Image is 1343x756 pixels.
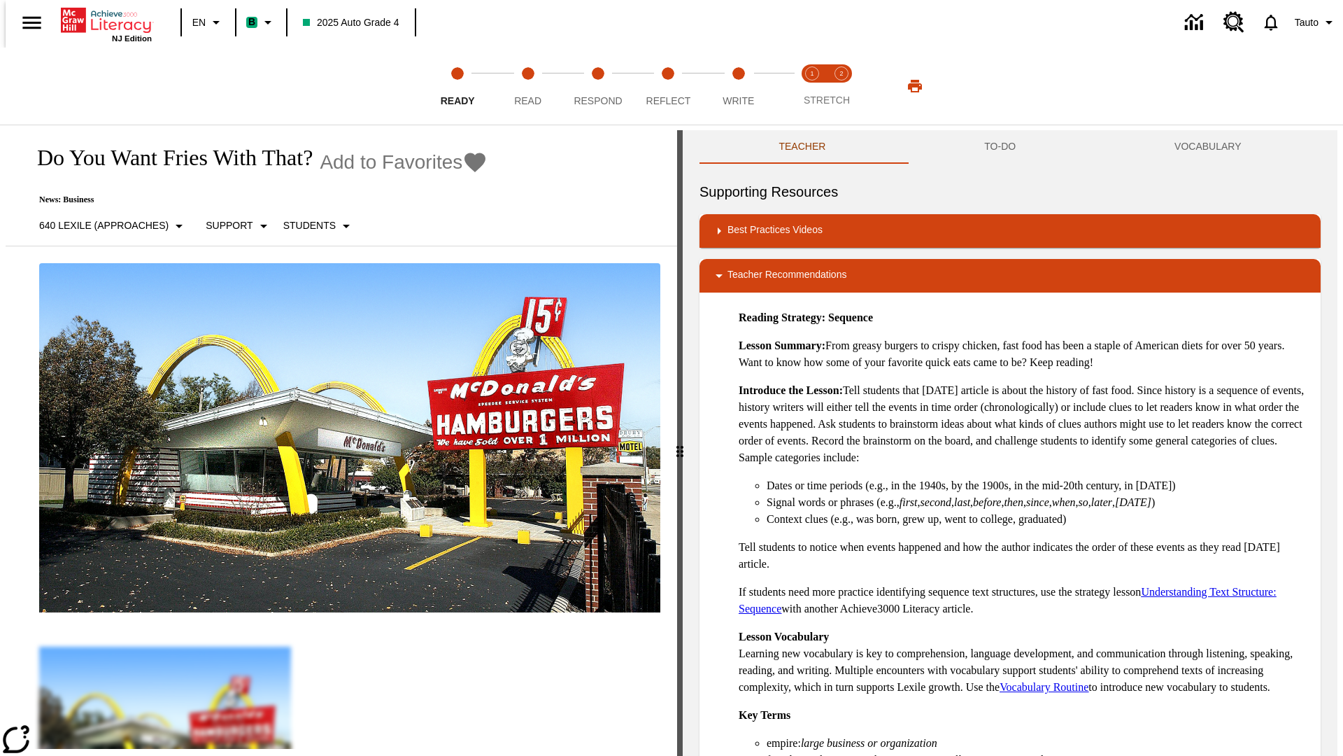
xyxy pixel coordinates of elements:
[973,496,1001,508] em: before
[739,384,843,396] strong: Introduce the Lesson:
[723,95,754,106] span: Write
[1000,681,1088,693] a: Vocabulary Routine
[699,181,1321,203] h6: Supporting Resources
[39,218,169,233] p: 640 Lexile (Approaches)
[739,311,825,323] strong: Reading Strategy:
[192,15,206,30] span: EN
[574,95,622,106] span: Respond
[1115,496,1151,508] em: [DATE]
[627,48,709,125] button: Reflect step 4 of 5
[1177,3,1215,42] a: Data Center
[1004,496,1023,508] em: then
[646,95,691,106] span: Reflect
[792,48,832,125] button: Stretch Read step 1 of 2
[417,48,498,125] button: Ready step 1 of 5
[683,130,1337,756] div: activity
[487,48,568,125] button: Read step 2 of 5
[905,130,1095,164] button: TO-DO
[767,735,1309,752] li: empire:
[1289,10,1343,35] button: Profile/Settings
[804,94,850,106] span: STRETCH
[727,223,823,239] p: Best Practices Videos
[6,130,677,749] div: reading
[11,2,52,43] button: Open side menu
[900,496,918,508] em: first
[22,145,313,171] h1: Do You Want Fries With That?
[1295,15,1319,30] span: Tauto
[112,34,152,43] span: NJ Edition
[283,218,336,233] p: Students
[699,130,905,164] button: Teacher
[739,584,1309,617] p: If students need more practice identifying sequence text structures, use the strategy lesson with...
[200,213,277,239] button: Scaffolds, Support
[248,13,255,31] span: B
[767,494,1309,511] li: Signal words or phrases (e.g., , , , , , , , , , )
[821,48,862,125] button: Stretch Respond step 2 of 2
[739,586,1277,615] a: Understanding Text Structure: Sequence
[320,151,462,174] span: Add to Favorites
[767,511,1309,528] li: Context clues (e.g., was born, grew up, went to college, graduated)
[303,15,399,30] span: 2025 Auto Grade 4
[954,496,970,508] em: last
[677,130,683,756] div: Press Enter or Spacebar and then press right and left arrow keys to move the slider
[22,195,488,205] p: News: Business
[206,218,253,233] p: Support
[739,337,1309,371] p: From greasy burgers to crispy chicken, fast food has been a staple of American diets for over 50 ...
[828,311,873,323] strong: Sequence
[441,95,475,106] span: Ready
[320,150,488,174] button: Add to Favorites - Do You Want Fries With That?
[241,10,282,35] button: Boost Class color is mint green. Change class color
[1026,496,1049,508] em: since
[739,709,790,721] strong: Key Terms
[739,539,1309,573] p: Tell students to notice when events happened and how the author indicates the order of these even...
[1253,4,1289,41] a: Notifications
[699,214,1321,248] div: Best Practices Videos
[810,70,813,77] text: 1
[739,382,1309,466] p: Tell students that [DATE] article is about the history of fast food. Since history is a sequence ...
[61,5,152,43] div: Home
[1095,130,1321,164] button: VOCABULARY
[739,339,825,351] strong: Lesson Summary:
[1079,496,1088,508] em: so
[801,737,937,749] em: large business or organization
[1215,3,1253,41] a: Resource Center, Will open in new tab
[1091,496,1112,508] em: later
[278,213,360,239] button: Select Student
[186,10,231,35] button: Language: EN, Select a language
[767,477,1309,494] li: Dates or time periods (e.g., in the 1940s, by the 1900s, in the mid-20th century, in [DATE])
[557,48,639,125] button: Respond step 3 of 5
[698,48,779,125] button: Write step 5 of 5
[1052,496,1076,508] em: when
[739,629,1309,696] p: Learning new vocabulary is key to comprehension, language development, and communication through ...
[39,263,660,613] img: One of the first McDonald's stores, with the iconic red sign and golden arches.
[699,130,1321,164] div: Instructional Panel Tabs
[34,213,193,239] button: Select Lexile, 640 Lexile (Approaches)
[921,496,951,508] em: second
[839,70,843,77] text: 2
[699,259,1321,293] div: Teacher Recommendations
[514,95,541,106] span: Read
[893,73,937,99] button: Print
[739,631,829,643] strong: Lesson Vocabulary
[727,267,846,284] p: Teacher Recommendations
